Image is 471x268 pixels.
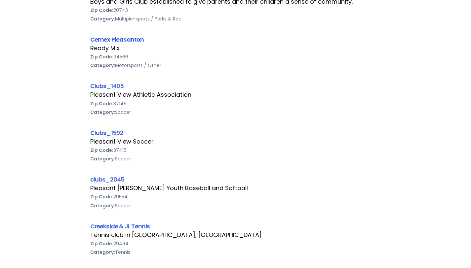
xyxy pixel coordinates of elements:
div: Ready Mix [90,44,381,52]
a: Clubs_1405 [90,82,124,90]
a: clubs_2045 [90,175,125,184]
div: 37146 [90,99,381,108]
div: 29554 [90,192,381,201]
div: Cemex Pleasanton [90,35,381,44]
div: Clubs_1405 [90,82,381,90]
div: 94566 [90,52,381,61]
div: Soccer [90,108,381,117]
a: Cemex Pleasanton [90,35,144,44]
div: Tennis [90,248,381,256]
b: Zip Code: [90,100,113,107]
b: Zip Code: [90,147,113,153]
b: Zip Code: [90,53,113,60]
b: Category: [90,249,115,255]
div: Soccer [90,201,381,210]
b: Category: [90,109,115,116]
div: Pleasant View Athletic Association [90,90,381,99]
div: Pleasant [PERSON_NAME] Youth Baseball and Softball [90,184,381,192]
b: Category: [90,155,115,162]
div: clubs_2045 [90,175,381,184]
b: Category: [90,16,115,22]
a: Clubs_1592 [90,129,123,137]
div: Creekside & JL Tennis [90,222,381,231]
div: Tennis club in [GEOGRAPHIC_DATA], [GEOGRAPHIC_DATA] [90,231,381,239]
b: Category: [90,202,115,209]
div: Clubs_1592 [90,128,381,137]
div: Pleasant View Soccer [90,137,381,146]
div: Soccer [90,154,381,163]
b: Zip Code: [90,240,113,247]
div: Multiple-sports / Parks & Rec [90,15,381,23]
b: Zip Code: [90,193,113,200]
div: 20743 [90,6,381,15]
b: Category: [90,62,115,69]
a: Creekside & JL Tennis [90,222,150,230]
div: Motorsports / Other [90,61,381,70]
div: 29464 [90,239,381,248]
div: 37416 [90,146,381,154]
b: Zip Code: [90,7,113,14]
